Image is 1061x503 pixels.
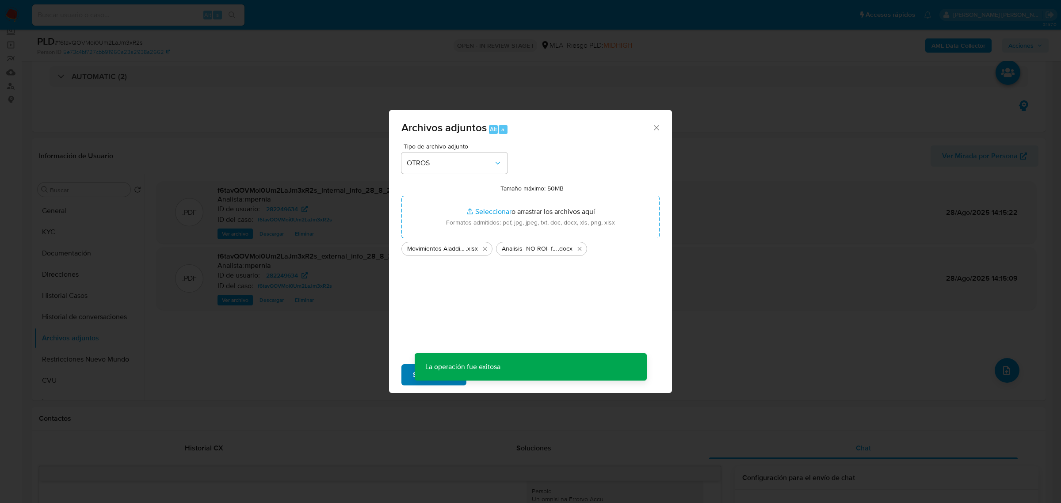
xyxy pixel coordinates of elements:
[500,184,564,192] label: Tamaño máximo: 50MB
[404,143,510,149] span: Tipo de archivo adjunto
[490,125,497,133] span: Alt
[501,125,504,133] span: a
[466,244,478,253] span: .xlsx
[481,365,510,385] span: Cancelar
[574,244,585,254] button: Eliminar Analisis- NO ROI- f6tavQOVMoi0Um2LaJm3xR2s_2025_08_19_01_35_56.docx
[502,244,558,253] span: Analisis- NO ROI- f6tavQOVMoi0Um2LaJm3xR2s_2025_08_19_01_35_56
[652,123,660,131] button: Cerrar
[407,159,493,168] span: OTROS
[480,244,490,254] button: Eliminar Movimientos-Aladdin-282249634.xlsx
[401,152,508,174] button: OTROS
[401,364,466,385] button: Subir archivo
[401,120,487,135] span: Archivos adjuntos
[558,244,572,253] span: .docx
[401,238,660,256] ul: Archivos seleccionados
[407,244,466,253] span: Movimientos-Aladdin-282249634
[415,353,511,381] p: La operación fue exitosa
[413,365,455,385] span: Subir archivo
